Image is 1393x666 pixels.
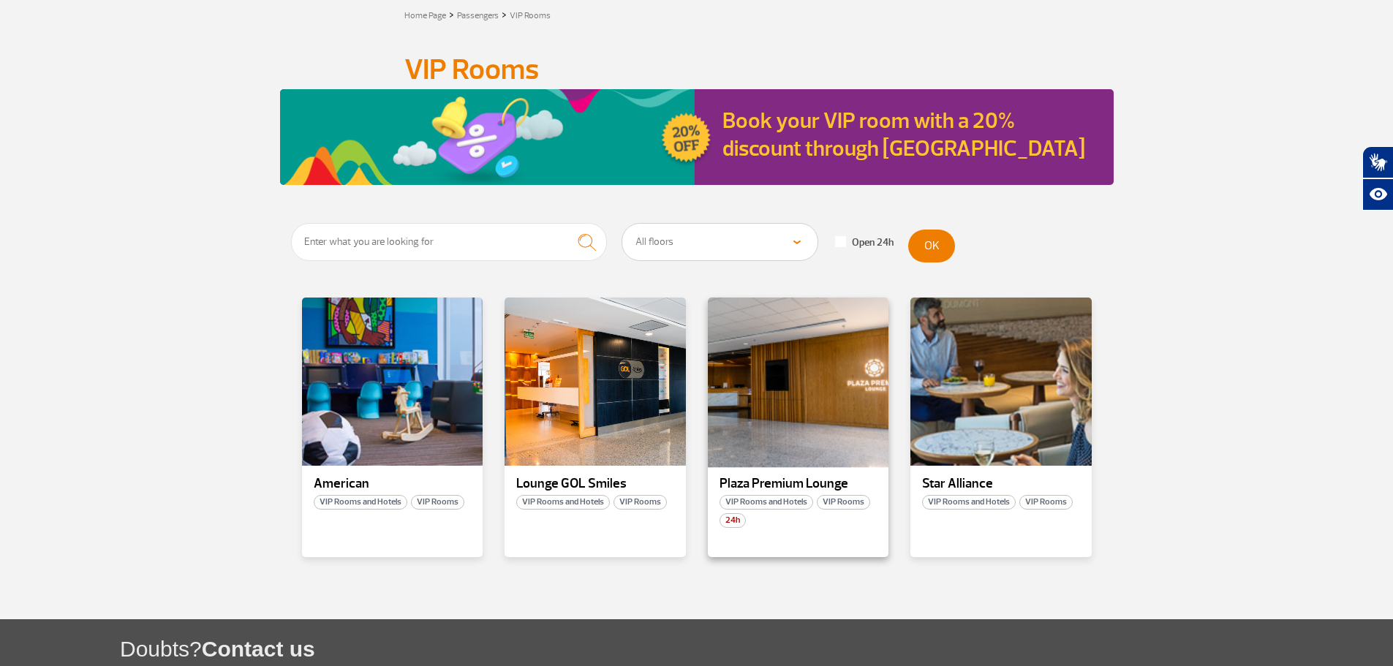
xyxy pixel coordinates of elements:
[720,495,813,510] span: VIP Rooms and Hotels
[817,495,870,510] span: VIP Rooms
[1362,146,1393,211] div: Plugin de acessibilidade da Hand Talk.
[404,57,989,82] h1: VIP Rooms
[720,513,746,528] span: 24h
[411,495,464,510] span: VIP Rooms
[280,89,714,185] img: Book your VIP room with a 20% discount through GaleON
[1019,495,1073,510] span: VIP Rooms
[502,6,507,23] a: >
[908,230,955,262] button: OK
[516,477,674,491] p: Lounge GOL Smiles
[314,477,472,491] p: American
[1362,146,1393,178] button: Abrir tradutor de língua de sinais.
[291,223,608,261] input: Enter what you are looking for
[835,236,894,249] label: Open 24h
[922,477,1080,491] p: Star Alliance
[314,495,407,510] span: VIP Rooms and Hotels
[722,107,1085,162] a: Book your VIP room with a 20% discount through [GEOGRAPHIC_DATA]
[510,10,551,21] a: VIP Rooms
[404,10,446,21] a: Home Page
[120,634,1393,664] h1: Doubts?
[720,477,877,491] p: Plaza Premium Lounge
[614,495,667,510] span: VIP Rooms
[922,495,1016,510] span: VIP Rooms and Hotels
[457,10,499,21] a: Passengers
[449,6,454,23] a: >
[202,637,315,661] span: Contact us
[516,495,610,510] span: VIP Rooms and Hotels
[1362,178,1393,211] button: Abrir recursos assistivos.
